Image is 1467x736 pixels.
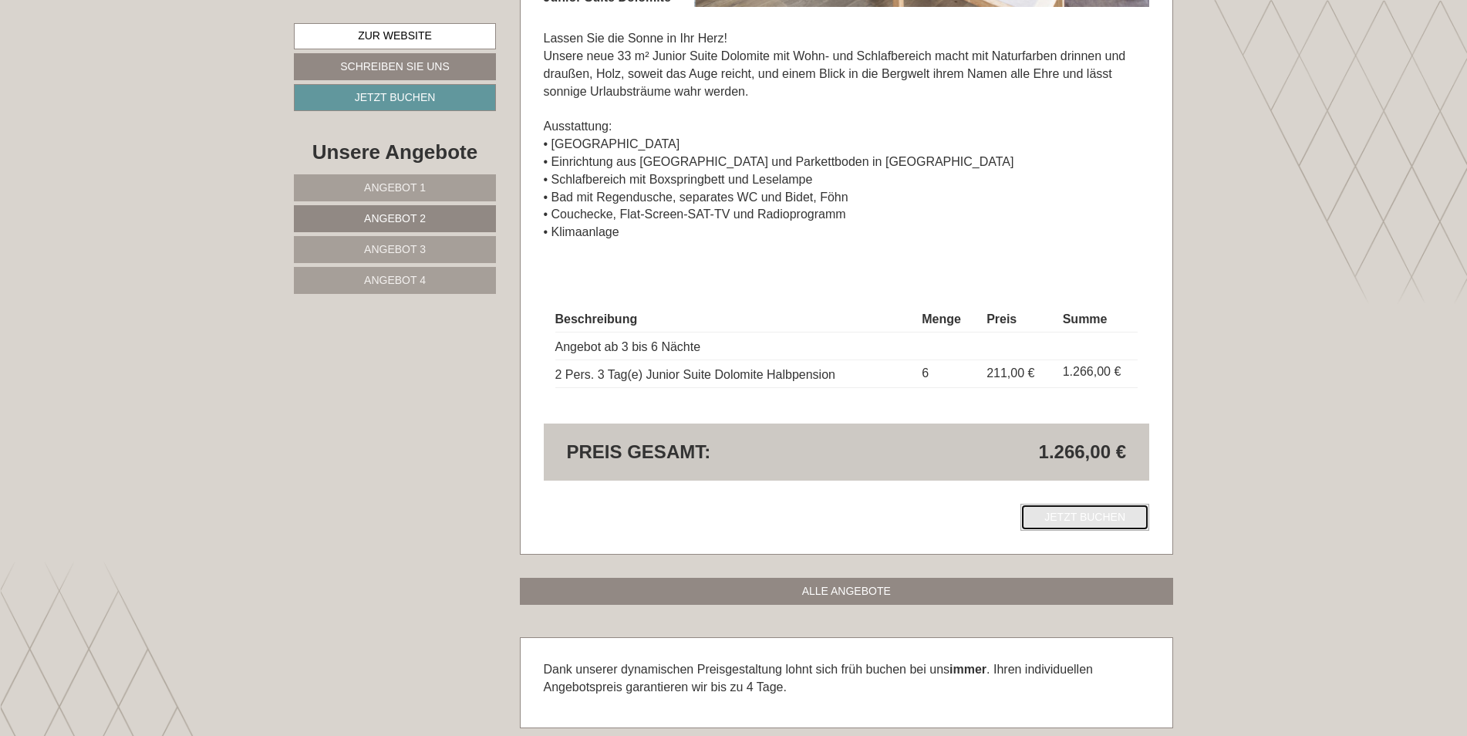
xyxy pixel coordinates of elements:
td: 1.266,00 € [1057,360,1138,387]
a: ALLE ANGEBOTE [520,578,1174,605]
span: 1.266,00 € [1039,439,1126,465]
p: Dank unserer dynamischen Preisgestaltung lohnt sich früh buchen bei uns . Ihren individuellen Ang... [544,661,1150,697]
th: Summe [1057,308,1138,332]
th: Preis [980,308,1057,332]
span: Angebot 3 [364,243,426,255]
span: Angebot 4 [364,274,426,286]
strong: immer [949,663,986,676]
a: Zur Website [294,23,496,49]
th: Menge [916,308,980,332]
p: Lassen Sie die Sonne in Ihr Herz! Unsere neue 33 m² Junior Suite Dolomite mit Wohn- und Schlafber... [544,30,1150,241]
td: Angebot ab 3 bis 6 Nächte [555,333,916,360]
div: Preis gesamt: [555,439,847,465]
td: 2 Pers. 3 Tag(e) Junior Suite Dolomite Halbpension [555,360,916,387]
span: 211,00 € [986,366,1034,380]
th: Beschreibung [555,308,916,332]
a: Jetzt buchen [294,84,496,111]
a: Jetzt buchen [1020,504,1149,531]
a: Schreiben Sie uns [294,53,496,80]
span: Angebot 1 [364,181,426,194]
div: Unsere Angebote [294,138,496,167]
span: Angebot 2 [364,212,426,225]
td: 6 [916,360,980,387]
